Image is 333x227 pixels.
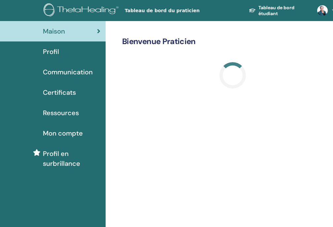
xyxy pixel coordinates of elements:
[43,47,59,57] span: Profil
[317,5,328,16] img: default.jpg
[43,26,65,36] span: Maison
[249,8,256,13] img: graduation-cap-white.svg
[44,3,121,18] img: logo.png
[43,128,83,138] span: Mon compte
[43,108,79,118] span: Ressources
[43,88,76,97] span: Certificats
[43,67,93,77] span: Communication
[43,149,100,168] span: Profil en surbrillance
[244,2,312,20] a: Tableau de bord étudiant
[125,7,224,14] span: Tableau de bord du praticien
